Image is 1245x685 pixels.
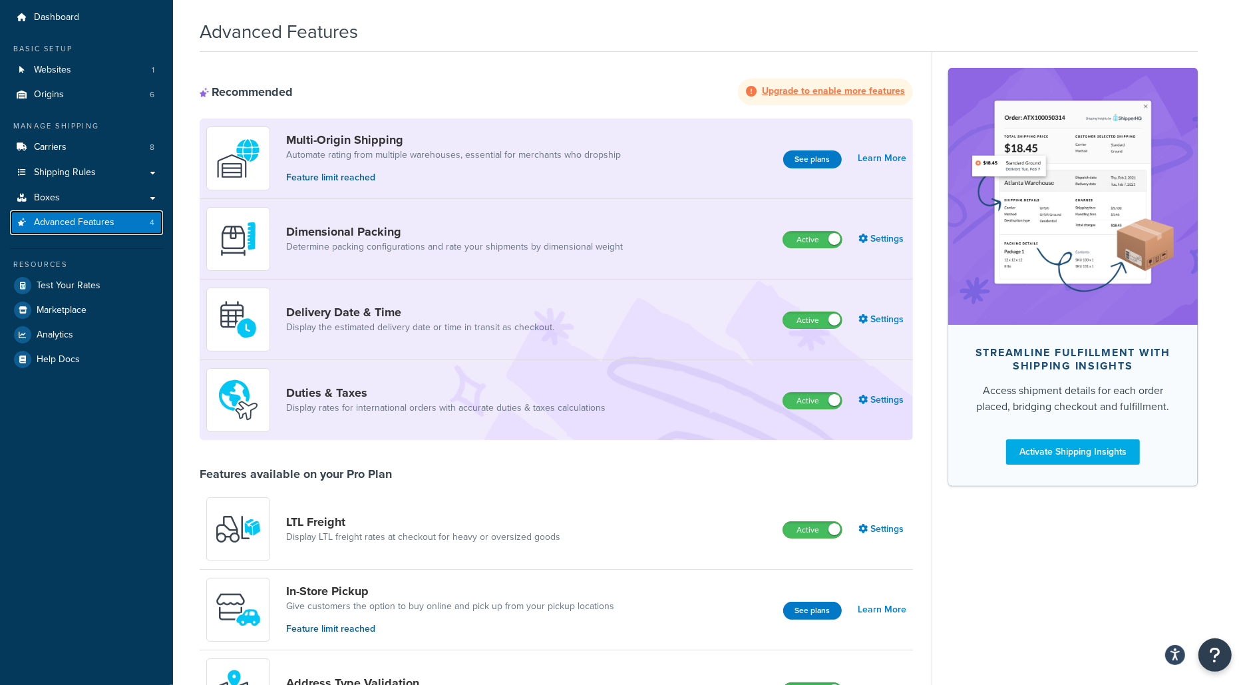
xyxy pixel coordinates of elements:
a: Duties & Taxes [286,385,606,400]
li: Websites [10,58,163,83]
a: Learn More [858,149,906,168]
strong: Upgrade to enable more features [762,84,905,98]
div: Basic Setup [10,43,163,55]
span: 6 [150,89,154,101]
a: Dashboard [10,5,163,30]
label: Active [783,312,842,328]
p: Feature limit reached [286,170,621,185]
div: Resources [10,259,163,270]
a: LTL Freight [286,515,560,529]
a: Origins6 [10,83,163,107]
span: Help Docs [37,354,80,365]
h1: Advanced Features [200,19,358,45]
a: Activate Shipping Insights [1006,439,1140,465]
a: Give customers the option to buy online and pick up from your pickup locations [286,600,614,613]
span: 8 [150,142,154,153]
a: Determine packing configurations and rate your shipments by dimensional weight [286,240,623,254]
button: See plans [783,150,842,168]
a: Display LTL freight rates at checkout for heavy or oversized goods [286,531,560,544]
span: Dashboard [34,12,79,23]
a: Analytics [10,323,163,347]
span: Marketplace [37,305,87,316]
span: Carriers [34,142,67,153]
span: 1 [152,65,154,76]
a: In-Store Pickup [286,584,614,598]
a: Settings [858,520,906,539]
p: Feature limit reached [286,622,614,636]
span: Boxes [34,192,60,204]
img: wfgcfpwTIucLEAAAAASUVORK5CYII= [215,586,262,633]
img: gfkeb5ejjkALwAAAABJRU5ErkJggg== [215,296,262,343]
a: Settings [858,310,906,329]
a: Settings [858,230,906,248]
img: feature-image-si-e24932ea9b9fcd0ff835db86be1ff8d589347e8876e1638d903ea230a36726be.png [968,88,1178,305]
div: Features available on your Pro Plan [200,467,392,481]
a: Settings [858,391,906,409]
button: See plans [783,602,842,620]
a: Marketplace [10,298,163,322]
span: Analytics [37,330,73,341]
a: Automate rating from multiple warehouses, essential for merchants who dropship [286,148,621,162]
a: Advanced Features4 [10,210,163,235]
a: Shipping Rules [10,160,163,185]
span: 4 [150,217,154,228]
img: y79ZsPf0fXUFUhFXDzUgf+ktZg5F2+ohG75+v3d2s1D9TjoU8PiyCIluIjV41seZevKCRuEjTPPOKHJsQcmKCXGdfprl3L4q7... [215,506,262,553]
label: Active [783,522,842,538]
a: Help Docs [10,347,163,371]
a: Delivery Date & Time [286,305,554,320]
a: Test Your Rates [10,274,163,298]
div: Recommended [200,85,293,99]
a: Dimensional Packing [286,224,623,239]
span: Origins [34,89,64,101]
img: WatD5o0RtDAAAAAElFTkSuQmCC [215,135,262,182]
label: Active [783,393,842,409]
span: Advanced Features [34,217,114,228]
a: Websites1 [10,58,163,83]
button: Open Resource Center [1198,638,1232,672]
a: Display the estimated delivery date or time in transit as checkout. [286,321,554,334]
a: Boxes [10,186,163,210]
div: Streamline Fulfillment with Shipping Insights [970,346,1176,373]
span: Shipping Rules [34,167,96,178]
li: Carriers [10,135,163,160]
a: Display rates for international orders with accurate duties & taxes calculations [286,401,606,415]
label: Active [783,232,842,248]
span: Websites [34,65,71,76]
a: Multi-Origin Shipping [286,132,621,147]
img: icon-duo-feat-landed-cost-7136b061.png [215,377,262,423]
li: Advanced Features [10,210,163,235]
img: DTVBYsAAAAAASUVORK5CYII= [215,216,262,262]
div: Manage Shipping [10,120,163,132]
span: Test Your Rates [37,280,100,292]
a: Carriers8 [10,135,163,160]
li: Origins [10,83,163,107]
div: Access shipment details for each order placed, bridging checkout and fulfillment. [970,383,1176,415]
a: Learn More [858,600,906,619]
